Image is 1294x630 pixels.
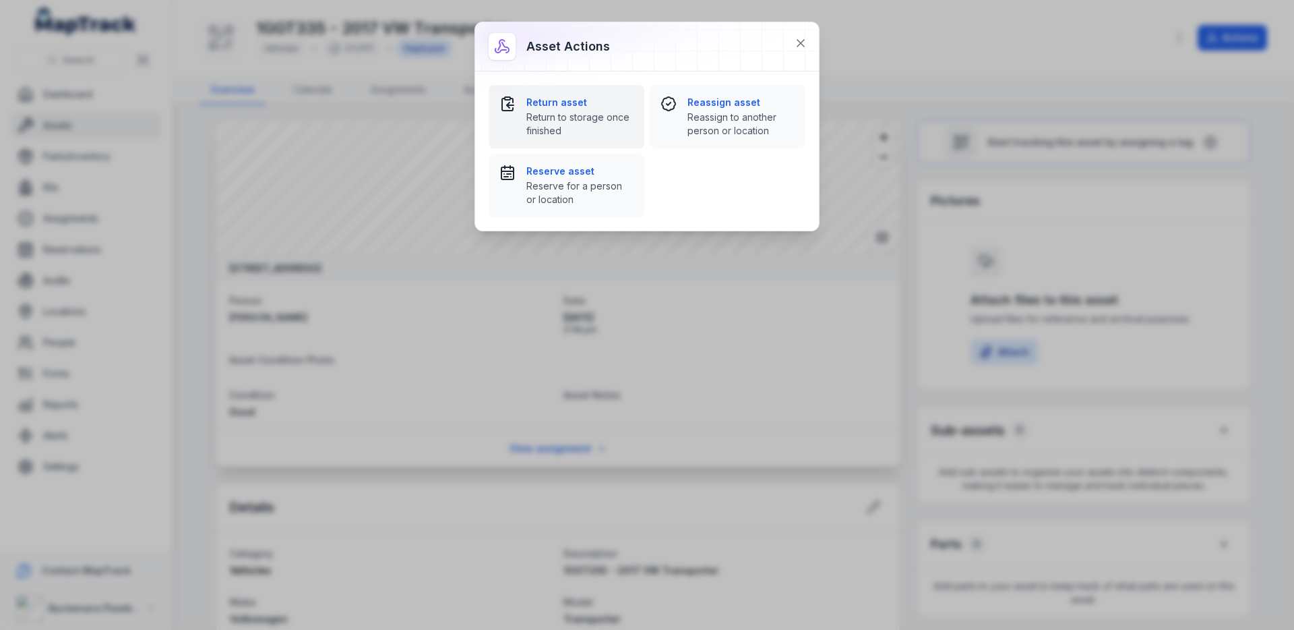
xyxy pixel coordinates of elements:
strong: Reserve asset [526,165,634,178]
span: Return to storage once finished [526,111,634,138]
button: Reserve assetReserve for a person or location [489,154,644,217]
button: Reassign assetReassign to another person or location [650,85,805,148]
strong: Reassign asset [687,96,795,109]
strong: Return asset [526,96,634,109]
h3: Asset actions [526,37,610,56]
span: Reserve for a person or location [526,179,634,206]
button: Return assetReturn to storage once finished [489,85,644,148]
span: Reassign to another person or location [687,111,795,138]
